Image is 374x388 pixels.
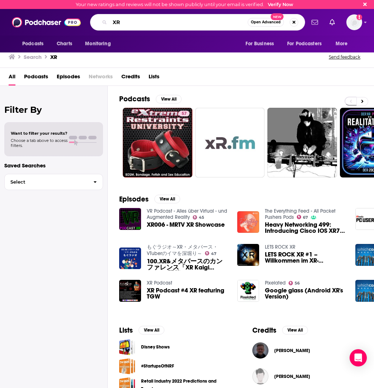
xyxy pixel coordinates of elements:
img: 100.XR&メタバースのカンファレンス「XR Kaigi 2022」開催！！ [119,248,141,269]
span: Lists [149,71,159,86]
span: New [271,13,284,20]
a: Heavy Networking 499: Introducing Cisco IOS XR7 (Sponsored) [265,222,347,234]
span: Want to filter your results? [11,131,67,136]
a: Pixelated [265,280,286,286]
span: Networks [89,71,113,86]
a: XR006 - MRTV XR Showcase [147,222,225,228]
img: Émile Torres [252,368,268,384]
p: Saved Searches [4,162,103,169]
span: 45 [199,216,204,219]
a: #StartupsOfNRF [141,362,174,370]
span: 47 [211,252,216,255]
button: open menu [282,37,332,51]
a: EpisodesView All [119,195,180,204]
a: LETS ROCK XR [265,244,295,250]
span: Select [5,180,88,184]
div: Search podcasts, credits, & more... [90,14,305,31]
a: Émile Torres [274,374,310,379]
img: XR006 - MRTV XR Showcase [119,208,141,230]
a: XR Podcast #4 XR featuring TGW [119,280,141,302]
a: ListsView All [119,326,164,335]
a: Credits [121,71,140,86]
a: XR Podcast [147,280,172,286]
a: もぐラジオ～XR・メタバース・VTuberのイマを深堀り～ [147,244,218,257]
button: open menu [80,37,120,51]
span: Podcasts [22,39,43,49]
button: Tom StrelowTom Strelow [252,339,363,362]
a: Charts [52,37,76,51]
button: Show profile menu [346,14,362,30]
a: PodcastsView All [119,94,182,103]
span: For Business [246,39,274,49]
span: Logged in as avahancock [346,14,362,30]
button: View All [282,326,308,334]
a: #StartupsOfNRF [119,358,135,374]
a: Disney Shows [119,339,135,355]
svg: Email not verified [356,14,362,20]
h2: Credits [252,326,276,335]
button: Open AdvancedNew [248,18,284,27]
span: [PERSON_NAME] [274,348,310,354]
a: Disney Shows [141,343,170,351]
img: Tom Strelow [252,342,268,359]
a: Episodes [57,71,80,86]
a: XR Podcast #4 XR featuring TGW [147,287,229,300]
a: Podcasts [24,71,48,86]
a: 56 [289,281,300,285]
a: CreditsView All [252,326,308,335]
button: open menu [331,37,357,51]
h2: Filter By [4,105,103,115]
button: View All [156,95,182,103]
h2: Episodes [119,195,149,204]
img: Podchaser - Follow, Share and Rate Podcasts [12,15,81,29]
div: Open Intercom Messenger [350,349,367,366]
a: 57 [179,111,190,116]
a: 45 [193,215,205,220]
a: LETS ROCK XR #1 – Willkommen im XR-Innovationsforum [265,251,347,264]
button: View All [154,195,180,203]
img: Google glass (Android XR's Version) [237,280,259,302]
a: Show notifications dropdown [327,16,338,28]
a: All [9,71,15,86]
span: Monitoring [85,39,111,49]
a: 57 [123,108,192,177]
span: 67 [303,216,308,219]
span: 57 [182,110,187,117]
h3: XR [50,54,57,60]
button: open menu [17,37,53,51]
button: Select [4,174,103,190]
span: 56 [295,282,300,285]
img: User Profile [346,14,362,30]
h3: Search [24,54,42,60]
h2: Podcasts [119,94,150,103]
img: Heavy Networking 499: Introducing Cisco IOS XR7 (Sponsored) [237,211,259,233]
div: Your new ratings and reviews will not be shown publicly until your email is verified. [76,2,293,7]
a: 67 [297,215,308,219]
span: Choose a tab above to access filters. [11,138,67,148]
span: Open Advanced [251,20,281,24]
span: [PERSON_NAME] [274,374,310,379]
button: View All [139,326,164,334]
button: Send feedback [327,54,363,60]
img: LETS ROCK XR #1 – Willkommen im XR-Innovationsforum [237,244,259,266]
a: 47 [205,251,217,255]
a: Google glass (Android XR's Version) [265,287,347,300]
a: 100.XR&メタバースのカンファレンス「XR Kaigi 2022」開催！！ [147,258,229,271]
